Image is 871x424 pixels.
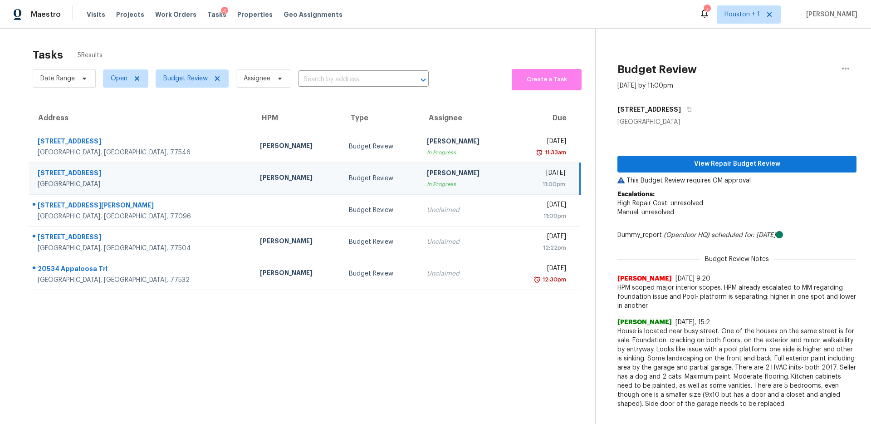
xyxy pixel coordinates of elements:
button: Create a Task [512,69,582,90]
h2: Tasks [33,50,63,59]
div: 11:00pm [516,180,565,189]
th: Address [29,105,253,131]
div: [PERSON_NAME] [427,168,501,180]
div: Unclaimed [427,206,501,215]
h2: Budget Review [617,65,697,74]
div: [GEOGRAPHIC_DATA], [GEOGRAPHIC_DATA], 77504 [38,244,245,253]
p: This Budget Review requires GM approval [617,176,856,185]
div: [STREET_ADDRESS] [38,232,245,244]
div: 12:22pm [516,243,566,252]
div: Budget Review [349,206,412,215]
div: [GEOGRAPHIC_DATA] [38,180,245,189]
div: 20534 Appaloosa Trl [38,264,245,276]
span: Create a Task [516,74,577,85]
div: [STREET_ADDRESS] [38,137,245,148]
span: View Repair Budget Review [625,158,849,170]
div: [PERSON_NAME] [260,268,334,280]
div: [GEOGRAPHIC_DATA], [GEOGRAPHIC_DATA], 77096 [38,212,245,221]
img: Overdue Alarm Icon [533,275,541,284]
div: [PERSON_NAME] [260,173,334,184]
span: Open [111,74,127,83]
div: Budget Review [349,269,412,278]
th: Due [509,105,580,131]
div: Dummy_report [617,231,856,240]
span: [PERSON_NAME] [802,10,857,19]
div: Budget Review [349,174,412,183]
div: Budget Review [349,237,412,247]
span: Maestro [31,10,61,19]
div: In Progress [427,148,501,157]
div: [DATE] [516,168,565,180]
div: Budget Review [349,142,412,151]
div: 4 [221,7,228,16]
span: Assignee [244,74,270,83]
div: [GEOGRAPHIC_DATA], [GEOGRAPHIC_DATA], 77546 [38,148,245,157]
div: [DATE] [516,232,566,243]
span: [PERSON_NAME] [617,318,672,327]
div: 11:00pm [516,212,566,221]
div: [PERSON_NAME] [427,137,501,148]
div: [DATE] [516,200,566,212]
div: [DATE] by 11:00pm [617,81,673,90]
span: High Repair Cost: unresolved [617,200,703,207]
div: [GEOGRAPHIC_DATA] [617,118,856,127]
span: Date Range [40,74,75,83]
div: Unclaimed [427,269,501,278]
div: 11:33am [543,148,566,157]
button: View Repair Budget Review [617,156,856,173]
div: 7 [704,5,710,15]
div: In Progress [427,180,501,189]
span: Tasks [207,11,226,18]
th: Type [342,105,420,131]
div: [STREET_ADDRESS][PERSON_NAME] [38,201,245,212]
span: Geo Assignments [284,10,343,19]
span: House is located near busy street. One of the houses on the same street is for sale. Foundation: ... [617,327,856,409]
span: [DATE] 9:20 [675,276,710,282]
th: HPM [253,105,342,131]
span: Properties [237,10,273,19]
img: Overdue Alarm Icon [536,148,543,157]
th: Assignee [420,105,509,131]
div: Unclaimed [427,237,501,247]
span: Budget Review Notes [700,255,774,264]
span: Houston + 1 [724,10,760,19]
h5: [STREET_ADDRESS] [617,105,681,114]
div: [DATE] [516,264,566,275]
span: Work Orders [155,10,196,19]
span: 5 Results [78,51,103,60]
span: [PERSON_NAME] [617,274,672,283]
span: HPM scoped major interior scopes. HPM already escalated to MM regarding foundation issue and Pool... [617,283,856,311]
i: scheduled for: [DATE] [711,232,776,238]
span: Projects [116,10,144,19]
div: [GEOGRAPHIC_DATA], [GEOGRAPHIC_DATA], 77532 [38,276,245,285]
span: Budget Review [163,74,208,83]
button: Open [417,74,430,86]
div: [STREET_ADDRESS] [38,168,245,180]
div: 12:30pm [541,275,566,284]
div: [PERSON_NAME] [260,141,334,153]
input: Search by address [298,73,403,87]
div: [DATE] [516,137,566,148]
span: Visits [87,10,105,19]
span: [DATE], 15:2 [675,319,710,325]
b: Escalations: [617,191,655,197]
i: (Opendoor HQ) [664,232,710,238]
span: Manual: unresolved [617,209,674,216]
div: [PERSON_NAME] [260,237,334,248]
